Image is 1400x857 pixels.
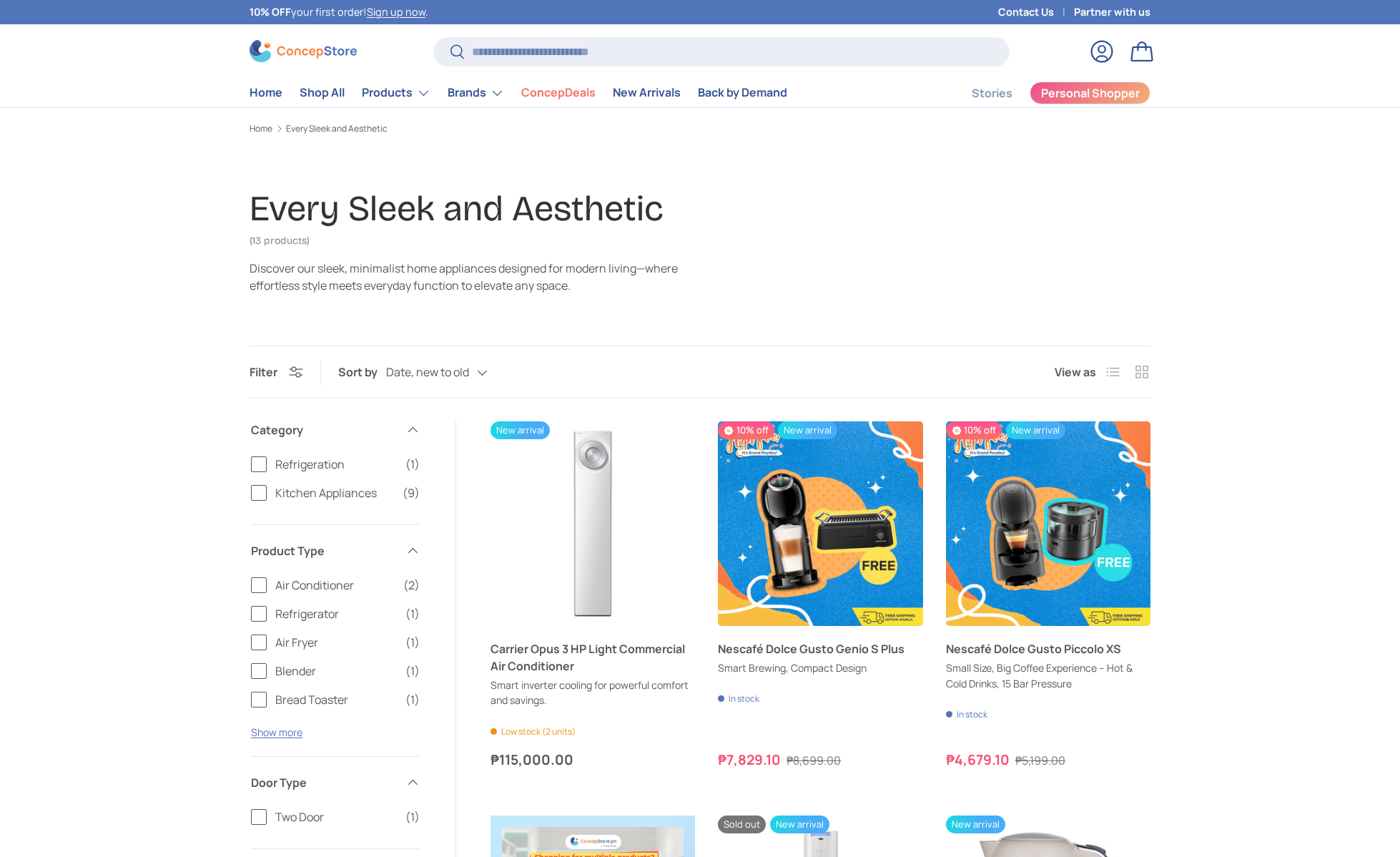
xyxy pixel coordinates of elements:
span: New arrival [946,816,1005,833]
span: (13 products) [250,235,310,247]
a: Brands [448,79,504,107]
span: (1) [405,456,420,473]
a: Carrier Opus 3 HP Light Commercial Air Conditioner [491,640,695,675]
a: Home [250,79,282,107]
span: Personal Shopper [1041,87,1140,99]
span: (1) [405,691,420,708]
a: Home [250,124,272,133]
button: Date, new to old [386,361,516,386]
strong: 10% OFF [250,5,291,19]
a: Back by Demand [698,79,787,107]
a: Every Sleek and Aesthetic [286,124,388,133]
a: Nescafé Dolce Gusto Genio S Plus [718,640,922,657]
h1: Every Sleek and Aesthetic [250,187,664,230]
nav: Primary [250,79,787,107]
summary: Door Type [251,757,420,808]
span: Refrigerator [275,605,397,622]
a: Sign up now [367,5,425,19]
span: New arrival [491,421,550,439]
span: (1) [405,605,420,622]
span: (2) [403,577,420,594]
img: ConcepStore [250,40,357,62]
a: Nescafé Dolce Gusto Piccolo XS [946,640,1150,657]
summary: Product Type [251,525,420,577]
span: Sold out [718,816,766,833]
span: New arrival [1006,421,1065,439]
span: Product Type [251,542,397,559]
span: Date, new to old [386,366,469,379]
span: Blender [275,662,397,680]
span: Two Door [275,808,397,826]
nav: Breadcrumbs [250,122,1150,135]
summary: Brands [439,79,513,107]
span: Air Fryer [275,634,397,651]
span: 10% off [946,421,1002,439]
summary: Products [353,79,439,107]
a: New Arrivals [613,79,681,107]
span: Kitchen Appliances [275,484,394,501]
span: Air Conditioner [275,577,395,594]
a: Contact Us [998,4,1074,20]
a: Carrier Opus 3 HP Light Commercial Air Conditioner [491,421,695,626]
a: ConcepDeals [521,79,596,107]
nav: Secondary [937,79,1150,107]
span: New arrival [778,421,837,439]
span: (9) [403,484,420,501]
span: Door Type [251,774,397,791]
summary: Category [251,404,420,456]
span: Filter [250,364,277,380]
a: Stories [972,79,1012,107]
a: Nescafé Dolce Gusto Piccolo XS [946,421,1150,626]
button: Show more [251,725,302,739]
span: New arrival [770,816,829,833]
span: Bread Toaster [275,691,397,708]
a: Partner with us [1074,4,1150,20]
span: Refrigeration [275,456,397,473]
span: Discover our sleek, minimalist home appliances designed for modern living—where effortless style ... [250,260,678,293]
span: View as [1055,363,1096,381]
span: (1) [405,808,420,826]
a: Products [362,79,430,107]
a: Nescafé Dolce Gusto Genio S Plus [718,421,922,626]
span: Category [251,421,397,439]
a: Shop All [300,79,345,107]
label: Sort by [338,363,386,381]
button: Filter [250,364,303,380]
span: (1) [405,662,420,680]
span: (1) [405,634,420,651]
span: 10% off [718,421,774,439]
a: Personal Shopper [1030,82,1150,104]
p: your first order! . [250,4,428,20]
